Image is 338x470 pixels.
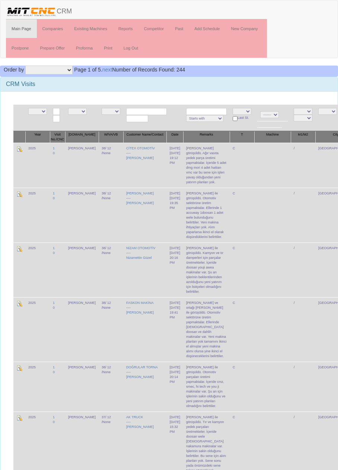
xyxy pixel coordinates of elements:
[230,143,254,188] td: C
[183,362,230,412] td: [PERSON_NAME] ile görüşüldü. Otomotiv parçaları üretimi yapmaktalar. İçeride cmz, smec, hi tech v...
[65,143,99,188] td: [PERSON_NAME]
[126,375,154,379] a: [PERSON_NAME]
[126,246,155,250] a: NİZAM OTOMOTİV
[138,19,169,38] a: Competitor
[99,131,123,143] th: W/VA/VB
[53,196,55,200] a: 0
[98,39,118,57] a: Print
[65,362,99,412] td: [PERSON_NAME]
[74,67,102,73] span: Page 1 of 5.
[126,256,152,260] a: Nizamettin Güzel
[167,242,183,297] td: [DATE]
[53,420,55,424] a: 0
[53,370,55,374] a: 0
[167,362,183,412] td: [DATE]
[254,131,291,143] th: Machine
[167,143,183,188] td: [DATE]
[230,131,254,143] th: T
[126,301,154,305] a: FASKON MAKİNA
[123,297,167,362] td: ----
[230,188,254,242] td: C
[183,242,230,297] td: [PERSON_NAME] ile görüşüldü. Kamyon ve tır damperleri için parçalar üretmekteler. İçeride doosan ...
[34,39,70,57] a: Prepare Offer
[25,131,50,143] th: Year
[183,188,230,242] td: [PERSON_NAME] ile görüşüldü. Otomotiv sektörüne üretim yapmaktalar. Ellerinde 1 accuway 1doosan 1...
[53,365,55,369] a: 1
[126,365,158,369] a: DOĞRULAR TORNA
[16,146,22,152] img: Edit
[6,39,34,57] a: Postpone
[123,188,167,242] td: ----
[123,242,167,297] td: ----
[53,251,55,255] a: 0
[189,19,226,38] a: Add Schedule
[113,19,138,38] a: Reports
[99,362,123,412] td: 38/ 12 /None
[126,146,155,150] a: CİTEX OTOMOTİV
[291,188,315,242] td: /
[53,146,55,150] a: 1
[291,131,315,143] th: M1/M2
[6,6,57,17] img: header.png
[16,246,22,252] img: Edit
[37,19,69,38] a: Companies
[25,242,50,297] td: 2025
[65,242,99,297] td: [PERSON_NAME]
[99,188,123,242] td: 38/ 12 /None
[291,242,315,297] td: /
[230,362,254,412] td: C
[126,311,154,314] a: [PERSON_NAME]
[53,415,55,419] a: 1
[0,0,77,19] a: CRM
[16,301,22,307] img: Edit
[102,67,112,73] a: next
[65,131,99,143] th: [DOMAIN_NAME]
[183,131,230,143] th: Remarks
[126,156,154,160] a: [PERSON_NAME]
[53,151,55,155] a: 0
[25,143,50,188] td: 2025
[230,297,254,362] td: C
[183,143,230,188] td: [PERSON_NAME] görüşüldü. Ağır vasıta yedek parça üretimi yapmaktalar. İçeride 5 adet dmg mori 4 a...
[118,39,144,57] a: Log Out
[183,297,230,362] td: [PERSON_NAME] ve ortağı [PERSON_NAME] ile görüşüldü. Otomotiv sektörüne üretim yapmaktalar. Eller...
[126,415,143,419] a: AK TRUCK
[230,242,254,297] td: C
[167,297,183,362] td: [DATE]
[25,362,50,412] td: 2025
[291,143,315,188] td: /
[291,362,315,412] td: /
[6,81,332,88] h3: CRM Visits
[99,242,123,297] td: 38/ 12 /None
[167,131,183,143] th: Date
[99,143,123,188] td: 38/ 12 /None
[65,188,99,242] td: [PERSON_NAME]
[170,370,180,384] div: [DATE] 20:14 PM
[6,19,37,38] a: Main Page
[16,365,22,371] img: Edit
[16,415,22,421] img: Edit
[226,19,264,38] a: New Company
[53,246,55,250] a: 1
[170,151,180,165] div: [DATE] 19:12 PM
[170,420,180,434] div: [DATE] 15:32 PM
[74,67,185,73] span: Number of Records Found: 244
[68,19,113,38] a: Existing Machines
[291,297,315,362] td: /
[53,191,55,195] a: 1
[126,201,154,205] a: [PERSON_NAME]
[230,105,254,131] td: Last St.
[123,143,167,188] td: ----
[16,191,22,197] img: Edit
[70,39,98,57] a: Proforma
[25,188,50,242] td: 2025
[170,196,180,210] div: [DATE] 19:35 PM
[50,131,65,143] th: Visit No./CNC
[53,301,55,305] a: 1
[126,191,154,195] a: [PERSON_NAME]
[170,305,180,320] div: [DATE] 19:41 PM
[53,306,55,309] a: 0
[170,251,180,265] div: [DATE] 20:16 PM
[25,297,50,362] td: 2025
[126,425,154,429] a: [PERSON_NAME]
